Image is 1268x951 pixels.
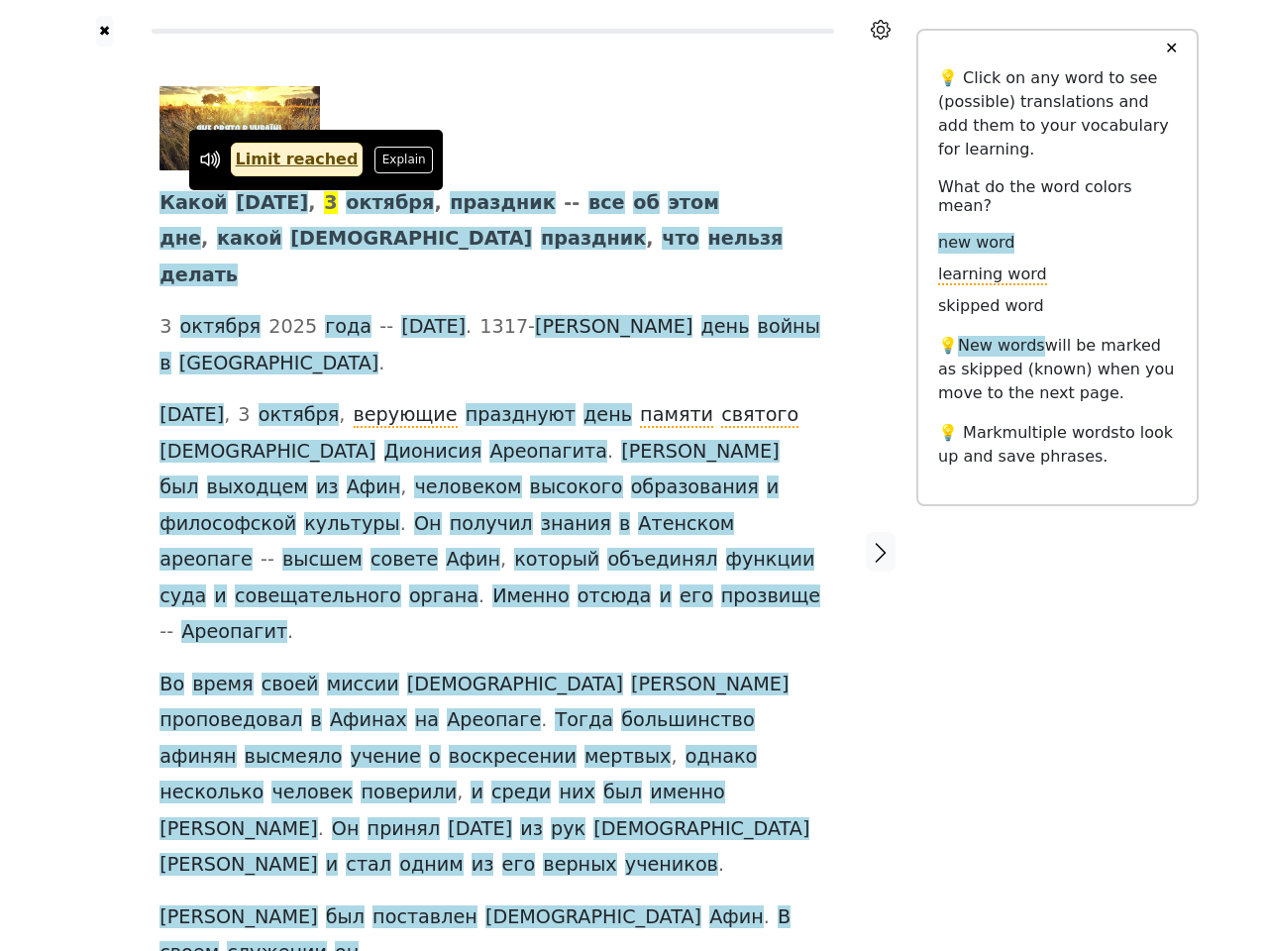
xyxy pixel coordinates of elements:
[485,905,701,930] span: [DEMOGRAPHIC_DATA]
[500,548,506,573] span: ,
[471,781,482,805] span: и
[708,227,784,252] span: нельзя
[159,781,264,805] span: несколько
[491,781,551,805] span: среди
[96,16,113,47] button: ✖
[958,336,1045,357] span: New words
[938,233,1014,254] span: new word
[287,620,293,645] span: .
[619,512,630,537] span: в
[514,548,599,573] span: который
[159,191,227,216] span: Какой
[938,334,1177,405] p: 💡 will be marked as skipped (known) when you move to the next page.
[414,512,442,537] span: Он
[686,745,758,770] span: однако
[318,817,324,842] span: .
[718,853,724,878] span: .
[701,315,750,340] span: день
[407,673,623,697] span: [DEMOGRAPHIC_DATA]
[159,673,184,697] span: Во
[646,227,653,252] span: ,
[304,512,399,537] span: культуры
[543,853,616,878] span: верных
[555,708,613,733] span: Тогда
[245,745,343,770] span: высмеяло
[680,584,713,609] span: его
[593,817,809,842] span: [DEMOGRAPHIC_DATA]
[372,905,477,930] span: поставлен
[316,475,339,500] span: из
[347,475,401,500] span: Афин
[327,673,399,697] span: миссии
[192,673,253,697] span: время
[159,403,224,428] span: [DATE]
[709,905,764,930] span: Афин
[159,227,201,252] span: дне
[631,475,759,500] span: образования
[541,708,547,733] span: .
[541,227,646,252] span: праздник
[400,512,406,537] span: .
[414,475,521,500] span: человеком
[325,315,371,340] span: года
[159,264,238,288] span: делать
[268,315,317,340] span: 2025
[607,440,613,465] span: .
[159,817,317,842] span: [PERSON_NAME]
[231,143,364,176] a: Limit reached
[1153,31,1190,66] button: ✕
[400,475,406,500] span: ,
[530,475,623,500] span: высокого
[429,745,441,770] span: о
[224,403,230,428] span: ,
[330,708,407,733] span: Афинах
[662,227,698,252] span: что
[401,315,466,340] span: [DATE]
[478,584,484,609] span: .
[492,584,569,609] span: Именно
[351,745,421,770] span: учение
[374,147,433,172] button: Explain
[434,191,441,216] span: ,
[409,584,478,609] span: органа
[541,512,611,537] span: знания
[326,853,338,878] span: и
[938,66,1177,161] p: 💡 Click on any word to see (possible) translations and add them to your vocabulary for learning.
[346,191,434,216] span: октября
[384,440,482,465] span: Дионисия
[535,315,692,340] span: [PERSON_NAME]
[767,475,779,500] span: и
[721,403,798,428] span: святого
[259,403,340,428] span: октября
[282,548,363,573] span: высшем
[551,817,585,842] span: рук
[588,191,625,216] span: все
[584,745,671,770] span: мертвых
[159,584,206,609] span: суда
[449,745,577,770] span: воскресении
[502,853,536,878] span: его
[671,745,677,770] span: ,
[308,191,315,216] span: ,
[640,403,713,428] span: памяти
[180,315,262,340] span: октября
[339,403,345,428] span: ,
[159,440,375,465] span: [DEMOGRAPHIC_DATA]
[324,191,337,216] span: 3
[668,191,718,216] span: этом
[159,315,171,340] span: 3
[489,440,607,465] span: Ареопагита
[621,708,755,733] span: большинство
[207,475,308,500] span: выходцем
[625,853,718,878] span: учеников
[583,403,632,428] span: день
[159,708,302,733] span: проповедовал
[159,745,236,770] span: афинян
[446,548,500,573] span: Афин
[261,548,274,573] span: --
[181,620,287,645] span: Ареопагит
[938,177,1177,215] h6: What do the word colors mean?
[378,352,384,376] span: .
[660,584,672,609] span: и
[450,512,533,537] span: получил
